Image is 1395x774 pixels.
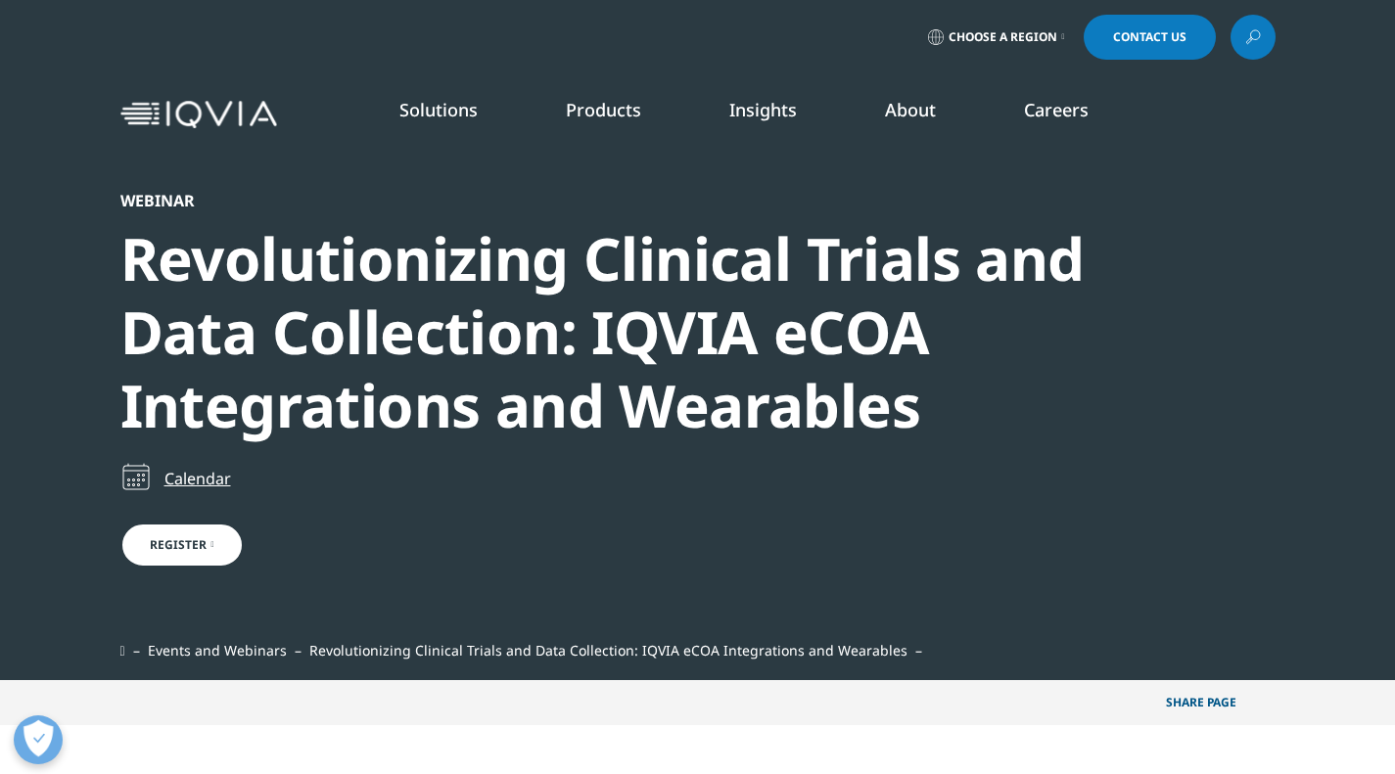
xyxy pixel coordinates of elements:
button: 優先設定センターを開く [14,715,63,764]
a: Products [566,98,641,121]
a: Insights [729,98,797,121]
a: Solutions [399,98,478,121]
a: About [885,98,936,121]
img: Share PAGE [1246,698,1261,714]
a: Events and Webinars [148,644,287,662]
div: Webinar [120,191,1170,210]
span: Choose a Region [949,29,1057,45]
a: Calendar [164,467,231,490]
span: Contact Us [1113,31,1186,43]
a: Careers [1024,98,1089,121]
img: clock [260,461,292,492]
nav: Primary [285,68,1276,160]
img: calendar [120,461,152,492]
p: Share PAGE [1151,683,1276,729]
span: Revolutionizing Clinical Trials and Data Collection: IQVIA eCOA Integrations and Wearables [309,644,907,662]
a: Register [120,525,244,570]
button: Share PAGEShare PAGE [1151,683,1276,729]
a: Contact Us [1084,15,1216,60]
div: Revolutionizing Clinical Trials and Data Collection: IQVIA eCOA Integrations and Wearables [120,222,1170,442]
